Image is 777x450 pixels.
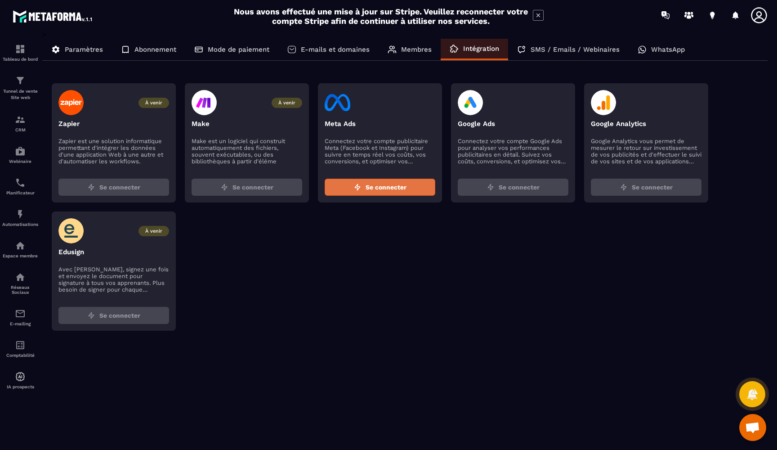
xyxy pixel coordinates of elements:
[458,90,483,115] img: google-ads-logo.4cdbfafa.svg
[301,45,370,54] p: E-mails et domaines
[591,138,701,165] p: Google Analytics vous permet de mesurer le retour sur investissement de vos publicités et d'effec...
[99,311,140,320] span: Se connecter
[2,190,38,195] p: Planificateur
[15,340,26,351] img: accountant
[134,45,176,54] p: Abonnement
[58,218,84,243] img: edusign-logo.5fe905fa.svg
[58,179,169,196] button: Se connecter
[58,307,169,324] button: Se connecter
[208,45,269,54] p: Mode de paiement
[58,120,169,128] p: Zapier
[192,179,302,196] button: Se connecter
[499,183,540,192] span: Se connecter
[458,138,568,165] p: Connectez votre compte Google Ads pour analyser vos performances publicitaires en détail. Suivez ...
[58,138,169,165] p: Zapier est une solution informatique permettant d'intégrer les données d'une application Web à un...
[620,184,627,191] img: zap.8ac5aa27.svg
[2,384,38,389] p: IA prospects
[458,120,568,128] p: Google Ads
[15,308,26,319] img: email
[487,184,494,191] img: zap.8ac5aa27.svg
[272,98,302,108] span: À venir
[15,114,26,125] img: formation
[325,90,350,115] img: facebook-logo.eb727249.svg
[2,139,38,171] a: automationsautomationsWebinaire
[591,120,701,128] p: Google Analytics
[58,90,84,115] img: zapier-logo.003d59f5.svg
[221,184,228,191] img: zap.8ac5aa27.svg
[2,68,38,108] a: formationformationTunnel de vente Site web
[99,183,140,192] span: Se connecter
[88,312,95,319] img: zap.8ac5aa27.svg
[233,7,528,26] h2: Nous avons effectué une mise à jour sur Stripe. Veuillez reconnecter votre compte Stripe afin de ...
[192,120,302,128] p: Make
[15,44,26,54] img: formation
[15,209,26,220] img: automations
[192,90,217,115] img: make-logo.47d65c36.svg
[2,234,38,265] a: automationsautomationsEspace membre
[354,184,361,191] img: zap.8ac5aa27.svg
[2,108,38,139] a: formationformationCRM
[458,179,568,196] button: Se connecter
[15,146,26,157] img: automations
[2,159,38,164] p: Webinaire
[463,45,499,53] p: Intégration
[42,30,768,344] div: >
[138,98,169,108] span: À venir
[232,183,273,192] span: Se connecter
[58,266,169,293] p: Avec [PERSON_NAME], signez une fois et envoyez le document pour signature à tous vos apprenants. ...
[15,177,26,188] img: scheduler
[2,253,38,258] p: Espace membre
[739,414,766,441] div: Ouvrir le chat
[325,120,435,128] p: Meta Ads
[192,138,302,165] p: Make est un logiciel qui construit automatiquement des fichiers, souvent exécutables, ou des bibl...
[2,301,38,333] a: emailemailE-mailing
[2,88,38,101] p: Tunnel de vente Site web
[15,272,26,283] img: social-network
[591,90,616,115] img: google-analytics-logo.594682c4.svg
[325,138,435,165] p: Connectez votre compte publicitaire Meta (Facebook et Instagram) pour suivre en temps réel vos co...
[13,8,94,24] img: logo
[15,75,26,86] img: formation
[2,127,38,132] p: CRM
[2,57,38,62] p: Tableau de bord
[2,222,38,227] p: Automatisations
[591,179,701,196] button: Se connecter
[15,240,26,251] img: automations
[58,248,169,256] p: Edusign
[651,45,685,54] p: WhatsApp
[88,184,95,191] img: zap.8ac5aa27.svg
[2,265,38,301] a: social-networksocial-networkRéseaux Sociaux
[2,202,38,234] a: automationsautomationsAutomatisations
[2,333,38,364] a: accountantaccountantComptabilité
[138,226,169,236] span: À venir
[325,179,435,196] button: Se connecter
[2,285,38,295] p: Réseaux Sociaux
[15,371,26,382] img: automations
[366,183,406,192] span: Se connecter
[632,183,673,192] span: Se connecter
[65,45,103,54] p: Paramètres
[531,45,620,54] p: SMS / Emails / Webinaires
[401,45,432,54] p: Membres
[2,353,38,358] p: Comptabilité
[2,171,38,202] a: schedulerschedulerPlanificateur
[2,37,38,68] a: formationformationTableau de bord
[2,321,38,326] p: E-mailing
